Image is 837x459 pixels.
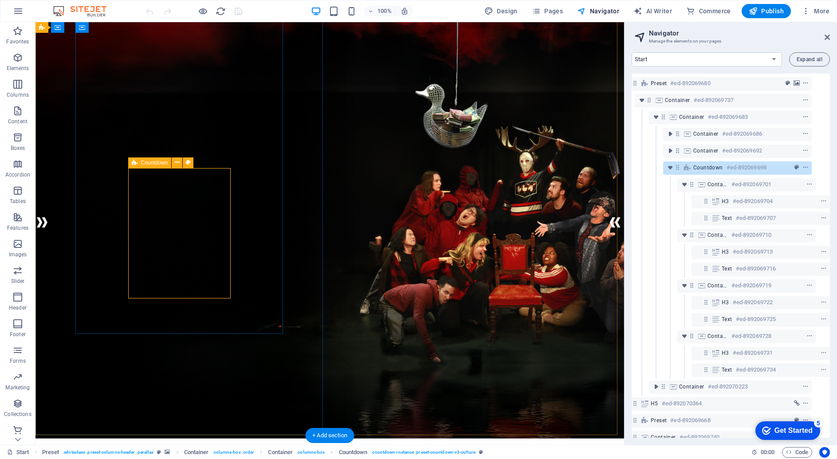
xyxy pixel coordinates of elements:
p: Marketing [5,384,30,391]
span: 00 00 [761,447,774,458]
button: context-menu [819,247,828,257]
span: H3 [722,349,729,357]
img: Editor Logo [51,6,118,16]
button: Expand all [789,52,830,67]
button: context-menu [805,280,814,291]
h3: Manage the elements on your pages [649,37,812,45]
button: Navigator [574,4,623,18]
span: : [767,449,768,455]
span: Container [693,147,719,154]
span: . columns-box [296,447,325,458]
span: Container [707,231,728,239]
span: Container [651,434,676,441]
h6: #ed-892069740 [680,432,719,443]
p: Favorites [6,38,29,45]
span: . columns-box .order [212,447,255,458]
span: Container [707,181,728,188]
button: toggle-expand [665,145,676,156]
h6: #ed-892069734 [736,365,776,375]
button: 100% [364,6,396,16]
h2: Navigator [649,29,830,37]
span: Text [722,366,732,373]
button: context-menu [819,314,828,325]
span: Container [693,130,719,137]
button: context-menu [819,365,828,375]
button: context-menu [801,162,810,173]
span: Publish [749,7,784,16]
span: Text [722,265,732,272]
span: Preset [651,417,667,424]
button: toggle-expand [637,95,647,106]
h6: #ed-892069722 [733,297,773,308]
button: toggle-expand [665,162,676,173]
button: preset [792,415,801,426]
p: Accordion [5,171,30,178]
button: context-menu [805,331,814,341]
button: More [798,4,833,18]
span: H3 [722,248,729,255]
span: H3 [722,299,729,306]
p: Elements [7,65,29,72]
h6: Session time [751,447,775,458]
span: Text [722,215,732,222]
h6: #ed-892069716 [736,263,776,274]
p: Footer [10,331,26,338]
button: context-menu [819,213,828,224]
p: Tables [10,198,26,205]
a: Click to cancel selection. Double-click to open Pages [7,447,29,458]
button: toggle-expand [679,179,690,190]
button: Usercentrics [819,447,830,458]
button: context-menu [801,381,810,392]
button: context-menu [801,78,810,89]
button: context-menu [819,297,828,308]
span: Click to select. Double-click to edit [268,447,293,458]
span: Click to select. Double-click to edit [184,447,209,458]
p: Forms [10,357,26,365]
div: + Add section [305,428,354,443]
button: context-menu [801,129,810,139]
h6: #ed-892070364 [662,398,702,409]
span: Text [722,316,732,323]
button: context-menu [819,348,828,358]
div: Get Started [26,10,64,18]
div: Get Started 5 items remaining, 0% complete [7,4,72,23]
h6: #ed-892069680 [670,78,710,89]
button: context-menu [805,230,814,240]
span: . countdown-instance .preset-countdown-v3-culture [371,447,475,458]
button: Design [481,4,521,18]
span: Container [679,114,704,121]
button: Click here to leave preview mode and continue editing [197,6,208,16]
button: toggle-expand [651,381,661,392]
span: Container [665,97,690,104]
span: AI Writer [633,7,672,16]
button: context-menu [801,95,810,106]
h6: #ed-892069683 [708,112,748,122]
span: Navigator [577,7,619,16]
h6: #ed-892069725 [736,314,776,325]
button: toggle-expand [651,112,661,122]
h6: #ed-892069713 [733,247,773,257]
button: preset [783,78,792,89]
h6: 100% [377,6,392,16]
h6: #ed-892069701 [731,179,771,190]
p: Features [7,224,28,231]
p: Columns [7,91,29,98]
button: toggle-expand [679,230,690,240]
i: This element contains a background [165,450,170,455]
h6: #ed-892069710 [731,230,771,240]
button: context-menu [801,145,810,156]
button: toggle-expand [679,280,690,291]
span: Preset [651,80,667,87]
nav: breadcrumb [42,447,483,458]
span: H5 [651,400,658,407]
button: link [792,398,801,409]
span: Code [786,447,808,458]
h6: #ed-892069692 [722,145,762,156]
span: Countdown [693,164,723,171]
h6: #ed-892069686 [722,129,762,139]
span: More [802,7,829,16]
i: Reload page [216,6,226,16]
button: AI Writer [630,4,676,18]
button: toggle-expand [665,129,676,139]
span: . whiteclass .preset-columns-header .parallax [63,447,153,458]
